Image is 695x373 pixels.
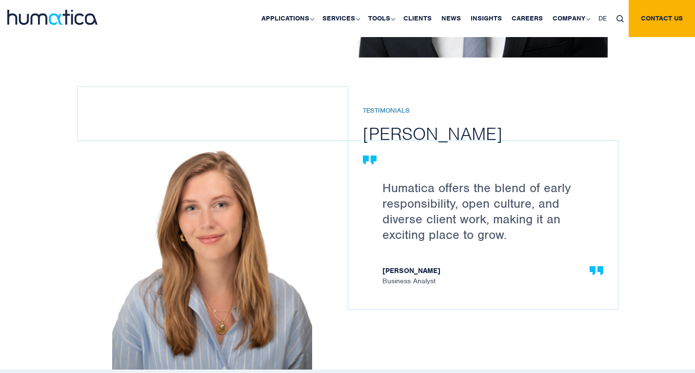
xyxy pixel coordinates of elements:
[382,180,594,242] p: Humatica offers the blend of early responsibility, open culture, and diverse client work, making ...
[598,14,607,22] span: DE
[112,140,312,370] img: Careers
[363,107,633,115] h6: Testimonials
[616,15,624,22] img: search_icon
[382,267,594,277] strong: [PERSON_NAME]
[363,122,633,145] h2: [PERSON_NAME]
[382,267,594,285] span: Business Analyst
[7,10,98,25] img: logo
